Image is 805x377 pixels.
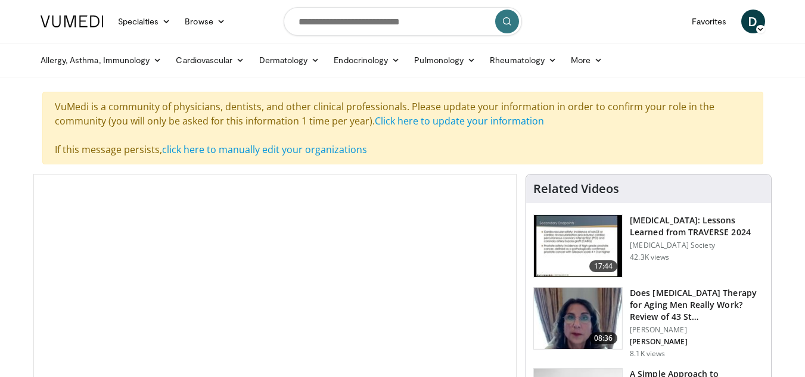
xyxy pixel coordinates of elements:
a: Endocrinology [327,48,407,72]
a: Pulmonology [407,48,483,72]
span: 17:44 [589,260,618,272]
a: 17:44 [MEDICAL_DATA]: Lessons Learned from TRAVERSE 2024 [MEDICAL_DATA] Society 42.3K views [533,214,764,278]
p: 8.1K views [630,349,665,359]
p: 42.3K views [630,253,669,262]
a: Click here to update your information [375,114,544,127]
a: Allergy, Asthma, Immunology [33,48,169,72]
img: VuMedi Logo [41,15,104,27]
a: D [741,10,765,33]
span: 08:36 [589,332,618,344]
h3: [MEDICAL_DATA]: Lessons Learned from TRAVERSE 2024 [630,214,764,238]
a: Cardiovascular [169,48,251,72]
p: [PERSON_NAME] [630,337,764,347]
p: [MEDICAL_DATA] Society [630,241,764,250]
a: Favorites [685,10,734,33]
img: 4d4bce34-7cbb-4531-8d0c-5308a71d9d6c.150x105_q85_crop-smart_upscale.jpg [534,288,622,350]
a: More [564,48,610,72]
a: click here to manually edit your organizations [162,143,367,156]
img: 1317c62a-2f0d-4360-bee0-b1bff80fed3c.150x105_q85_crop-smart_upscale.jpg [534,215,622,277]
a: 08:36 Does [MEDICAL_DATA] Therapy for Aging Men Really Work? Review of 43 St… [PERSON_NAME] [PERS... [533,287,764,359]
input: Search topics, interventions [284,7,522,36]
a: Browse [178,10,232,33]
a: Rheumatology [483,48,564,72]
p: [PERSON_NAME] [630,325,764,335]
h4: Related Videos [533,182,619,196]
a: Dermatology [252,48,327,72]
h3: Does [MEDICAL_DATA] Therapy for Aging Men Really Work? Review of 43 St… [630,287,764,323]
a: Specialties [111,10,178,33]
div: VuMedi is a community of physicians, dentists, and other clinical professionals. Please update yo... [42,92,763,164]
